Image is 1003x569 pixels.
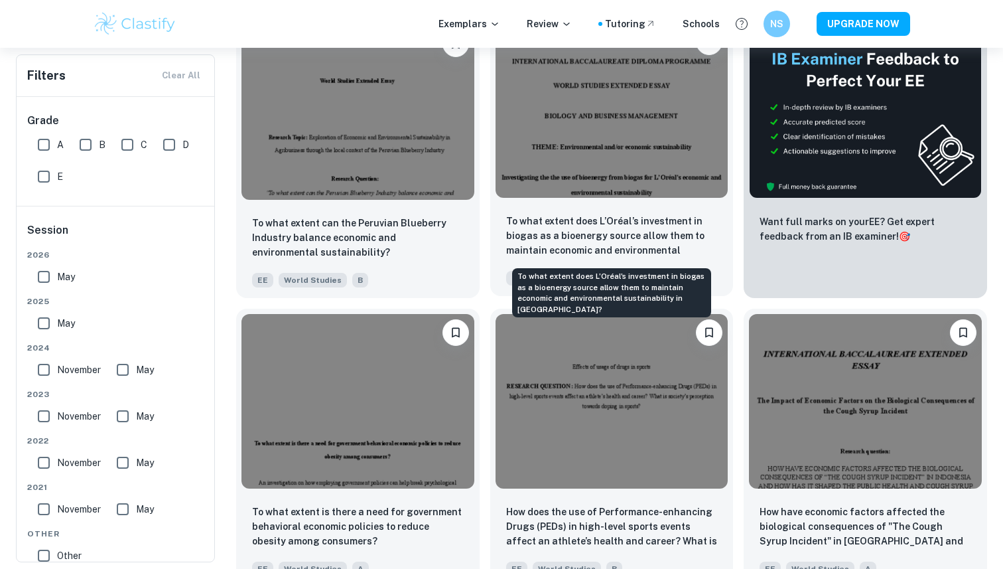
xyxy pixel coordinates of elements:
span: 2021 [27,481,205,493]
button: Bookmark [950,319,976,346]
span: 2026 [27,249,205,261]
h6: Grade [27,113,205,129]
span: Other [27,528,205,540]
img: World Studies EE example thumbnail: To what extent is there a need for gover [241,314,474,489]
span: C [141,137,147,152]
img: Thumbnail [749,25,982,199]
span: May [136,502,154,517]
span: Other [57,548,82,563]
p: To what extent can the Peruvian Blueberry Industry balance economic and environmental sustainabil... [252,216,464,260]
p: To what extent does L’Oréal’s investment in biogas as a bioenergy source allow them to maintain e... [506,214,718,259]
h6: Session [27,222,205,249]
span: EE [252,273,273,287]
p: Want full marks on your EE ? Get expert feedback from an IB examiner! [760,214,971,244]
a: ThumbnailWant full marks on yourEE? Get expert feedback from an IB examiner! [744,20,987,298]
img: World Studies EE example thumbnail: How have economic factors affected the b [749,314,982,489]
span: World Studies [279,273,347,287]
p: Review [527,17,572,31]
button: NS [764,11,790,37]
span: November [57,455,101,470]
span: E [57,169,63,184]
span: 2025 [27,295,205,307]
span: B [352,273,368,287]
img: World Studies EE example thumbnail: To what extent does L’Oréal’s investment [496,23,728,198]
button: Bookmark [442,319,469,346]
span: 2024 [27,342,205,354]
span: 2023 [27,388,205,400]
h6: NS [769,17,785,31]
a: Tutoring [605,17,656,31]
span: D [182,137,189,152]
span: May [136,409,154,424]
span: May [136,455,154,470]
p: How does the use of Performance-enhancing Drugs (PEDs) in high-level sports events affect an athl... [506,505,718,550]
span: May [57,270,75,284]
p: To what extent is there a need for government behavioral economic policies to reduce obesity amon... [252,505,464,548]
span: November [57,502,101,517]
span: B [99,137,105,152]
button: Bookmark [696,319,722,346]
span: November [57,363,101,377]
img: World Studies EE example thumbnail: How does the use of Performance-enhancin [496,314,728,489]
img: World Studies EE example thumbnail: To what extent can the Peruvian Blueberr [241,25,474,200]
span: A [57,137,64,152]
a: Schools [683,17,720,31]
h6: Filters [27,66,66,85]
span: 🎯 [899,231,910,242]
span: 2022 [27,435,205,447]
span: EE [506,271,527,285]
div: To what extent does L’Oréal’s investment in biogas as a bioenergy source allow them to maintain e... [512,268,711,317]
p: How have economic factors affected the biological consequences of "The Cough Syrup Incident" in I... [760,505,971,550]
img: Clastify logo [93,11,177,37]
button: Help and Feedback [730,13,753,35]
span: May [136,363,154,377]
button: UPGRADE NOW [817,12,910,36]
p: Exemplars [438,17,500,31]
span: November [57,409,101,424]
a: BookmarkTo what extent can the Peruvian Blueberry Industry balance economic and environmental sus... [236,20,480,298]
a: BookmarkTo what extent does L’Oréal’s investment in biogas as a bioenergy source allow them to ma... [490,20,734,298]
span: May [57,316,75,331]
